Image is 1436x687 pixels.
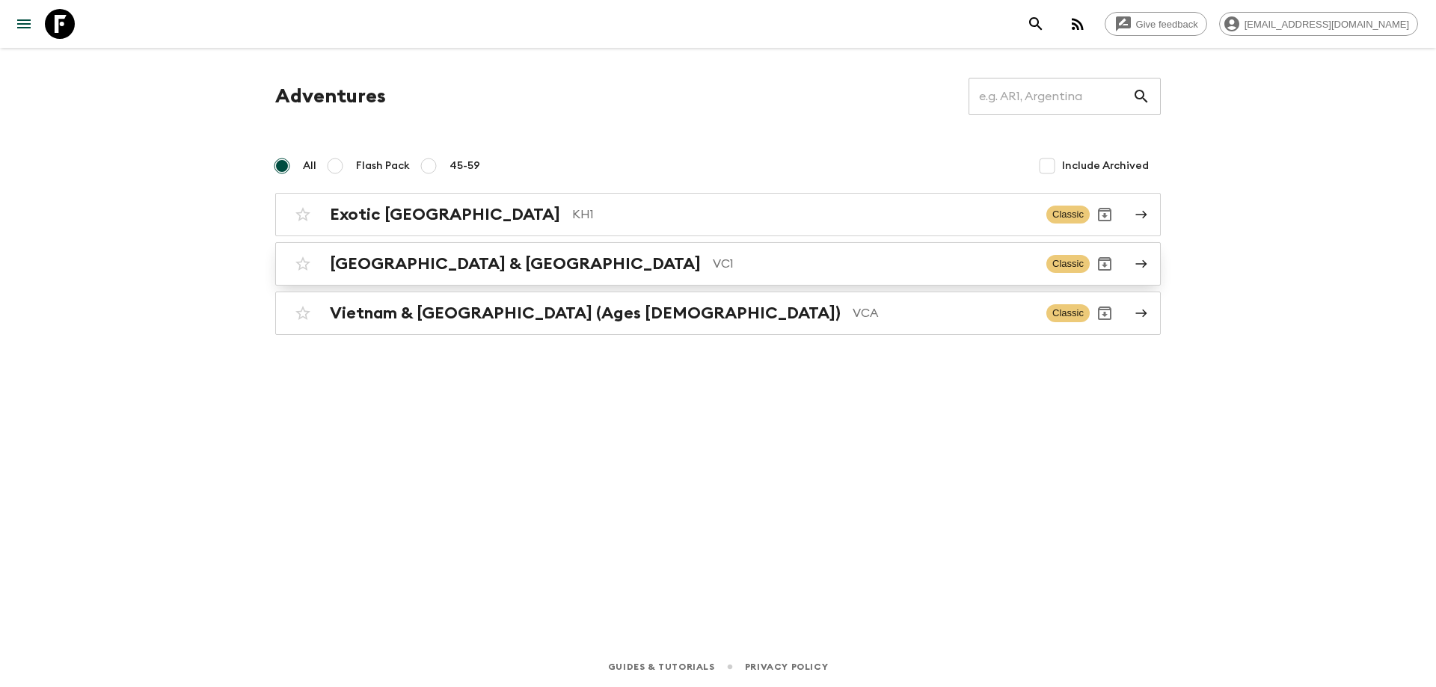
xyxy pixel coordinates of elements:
button: Archive [1090,200,1120,229]
span: All [303,158,316,173]
a: Privacy Policy [745,659,828,675]
span: Flash Pack [356,158,410,173]
button: search adventures [1021,9,1051,39]
p: KH1 [572,206,1034,224]
a: Guides & Tutorials [608,659,715,675]
h2: [GEOGRAPHIC_DATA] & [GEOGRAPHIC_DATA] [330,254,701,274]
a: Give feedback [1105,12,1207,36]
h2: Exotic [GEOGRAPHIC_DATA] [330,205,560,224]
button: Archive [1090,298,1120,328]
p: VC1 [713,255,1034,273]
a: Vietnam & [GEOGRAPHIC_DATA] (Ages [DEMOGRAPHIC_DATA])VCAClassicArchive [275,292,1161,335]
button: menu [9,9,39,39]
button: Archive [1090,249,1120,279]
span: Classic [1046,206,1090,224]
span: Classic [1046,255,1090,273]
div: [EMAIL_ADDRESS][DOMAIN_NAME] [1219,12,1418,36]
span: 45-59 [449,158,480,173]
p: VCA [853,304,1034,322]
span: Give feedback [1128,19,1206,30]
input: e.g. AR1, Argentina [969,76,1132,117]
span: [EMAIL_ADDRESS][DOMAIN_NAME] [1236,19,1417,30]
a: Exotic [GEOGRAPHIC_DATA]KH1ClassicArchive [275,193,1161,236]
h1: Adventures [275,81,386,111]
a: [GEOGRAPHIC_DATA] & [GEOGRAPHIC_DATA]VC1ClassicArchive [275,242,1161,286]
span: Classic [1046,304,1090,322]
h2: Vietnam & [GEOGRAPHIC_DATA] (Ages [DEMOGRAPHIC_DATA]) [330,304,841,323]
span: Include Archived [1062,158,1149,173]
